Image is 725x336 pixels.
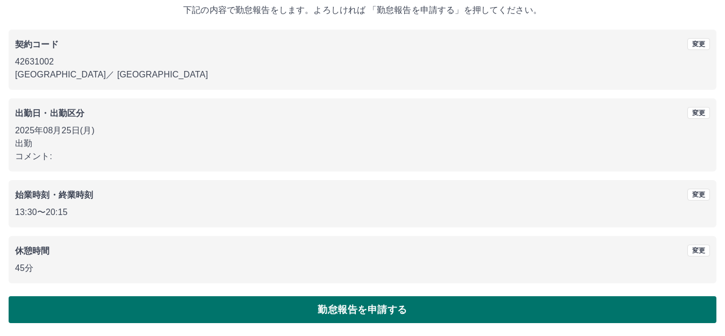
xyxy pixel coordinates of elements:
[687,189,710,201] button: 変更
[15,55,710,68] p: 42631002
[15,150,710,163] p: コメント:
[15,206,710,219] p: 13:30 〜 20:15
[687,245,710,256] button: 変更
[687,38,710,50] button: 変更
[687,107,710,119] button: 変更
[15,68,710,81] p: [GEOGRAPHIC_DATA] ／ [GEOGRAPHIC_DATA]
[15,124,710,137] p: 2025年08月25日(月)
[15,137,710,150] p: 出勤
[15,109,84,118] b: 出勤日・出勤区分
[9,4,716,17] p: 下記の内容で勤怠報告をします。よろしければ 「勤怠報告を申請する」を押してください。
[15,40,59,49] b: 契約コード
[9,296,716,323] button: 勤怠報告を申請する
[15,190,93,199] b: 始業時刻・終業時刻
[15,246,50,255] b: 休憩時間
[15,262,710,275] p: 45分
